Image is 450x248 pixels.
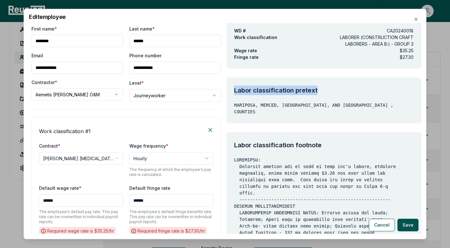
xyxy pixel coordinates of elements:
[39,185,82,191] label: Default wage rate
[129,227,207,235] div: Required fringe rate is $ 27.30 /hr
[400,47,413,54] p: $35.25
[234,140,413,150] h4: Labor classification footnote
[31,52,43,59] label: Email
[31,79,57,86] label: Contractor
[234,86,413,95] h4: Labor classification pretext
[39,127,91,135] h4: Work classification # 1
[331,34,413,47] p: LABORER (CONSTRUCTION CRAFT LABORERS - AREA B:) - GROUP 3
[234,27,246,34] p: WD #
[397,219,419,231] button: Save
[129,167,213,177] p: The frequency at which the employee's pay rate is calculated.
[234,47,257,54] p: Wage rate
[39,209,123,224] p: The employee's default pay rate. This pay rate can be overwritten in individual payroll reports.
[31,25,57,32] label: First name
[400,54,413,60] p: $27.30
[29,14,421,20] h2: Edit employee
[129,52,161,59] label: Phone number
[234,34,321,41] p: Work classification
[369,219,395,231] button: Cancel
[234,102,413,115] p: MARIPOSA, MERCED, [GEOGRAPHIC_DATA], AND [GEOGRAPHIC_DATA] , COUNTIES
[39,143,60,149] label: Contract
[129,25,155,32] label: Last name
[129,185,170,191] label: Default fringe rate
[234,54,259,60] p: Fringe rate
[387,27,413,34] p: CA20240018
[129,143,168,149] label: Wage frequency
[129,80,144,86] label: Level
[129,209,213,224] p: The employee's default fringe benefits rate. This pay rate can be overwritten in individual payro...
[39,227,116,235] div: Required wage rate is $ 35.25 /hr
